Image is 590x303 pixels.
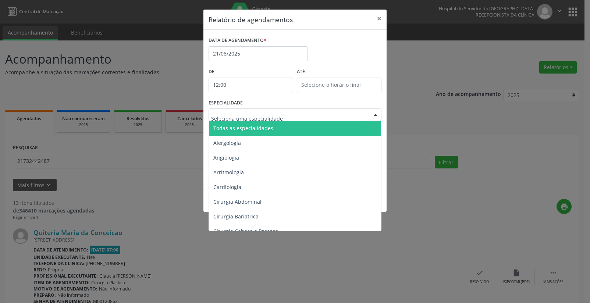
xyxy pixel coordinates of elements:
span: Alergologia [213,139,241,146]
span: Cirurgia Bariatrica [213,213,259,220]
label: ATÉ [297,66,381,78]
input: Seleciona uma especialidade [211,111,366,126]
input: Selecione uma data ou intervalo [209,46,308,61]
span: Cardiologia [213,183,241,190]
input: Selecione o horário final [297,78,381,92]
span: Todas as especialidades [213,125,273,132]
span: Angiologia [213,154,239,161]
span: Cirurgia Abdominal [213,198,262,205]
label: ESPECIALIDADE [209,97,243,109]
span: Cirurgia Cabeça e Pescoço [213,228,278,235]
button: Close [372,10,387,28]
span: Arritmologia [213,169,244,176]
label: DATA DE AGENDAMENTO [209,35,266,46]
input: Selecione o horário inicial [209,78,293,92]
label: De [209,66,293,78]
h5: Relatório de agendamentos [209,15,293,24]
